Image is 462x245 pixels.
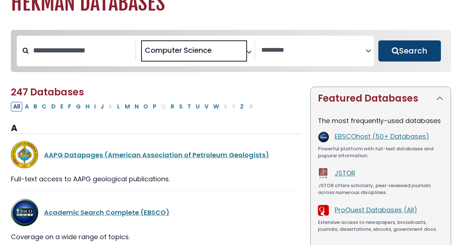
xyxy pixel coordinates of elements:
button: Filter Results T [185,102,193,111]
button: Filter Results S [177,102,185,111]
button: Submit for Search Results [378,40,441,62]
div: Coverage on a wide range of topics. [11,232,302,242]
button: Filter Results U [194,102,202,111]
button: Filter Results W [211,102,221,111]
span: 247 Databases [11,86,84,99]
textarea: Search [261,47,366,54]
p: The most frequently-used databases [318,116,443,126]
button: Featured Databases [311,87,451,110]
button: Filter Results M [123,102,132,111]
a: EBSCOhost (50+ Databases) [335,132,429,141]
button: Filter Results O [141,102,150,111]
button: Filter Results E [58,102,65,111]
li: Computer Science [142,45,212,56]
div: JSTOR offers scholarly, peer-reviewed journals across numerous disciplines. [318,182,443,196]
div: Alpha-list to filter by first letter of database name [11,102,256,111]
button: Filter Results R [168,102,176,111]
button: Filter Results P [151,102,159,111]
button: Filter Results A [23,102,31,111]
button: Filter Results N [132,102,141,111]
button: Filter Results C [40,102,49,111]
a: Academic Search Complete (EBSCO) [44,208,170,217]
button: All [11,102,22,111]
h3: A [11,123,302,134]
button: Filter Results J [98,102,106,111]
button: Filter Results D [49,102,58,111]
textarea: Search [213,49,218,56]
button: Filter Results H [83,102,92,111]
button: Filter Results F [66,102,73,111]
input: Search database by title or keyword [29,44,135,56]
div: Full-text access to AAPG geological publications. [11,174,302,184]
span: Computer Science [145,45,212,56]
a: JSTOR [335,169,355,178]
button: Filter Results B [31,102,39,111]
nav: Search filters [11,30,451,72]
button: Filter Results I [92,102,98,111]
div: Extensive access to newspapers, broadcasts, journals, dissertations, ebooks, government docs. [318,219,443,233]
a: ProQuest Databases (All) [335,205,417,214]
div: Powerful platform with full-text databases and popular information. [318,145,443,159]
button: Filter Results L [115,102,122,111]
button: Filter Results V [202,102,211,111]
button: Filter Results Z [238,102,246,111]
a: AAPG Datapages (American Association of Petroleum Geologists) [44,150,269,159]
button: Filter Results G [74,102,83,111]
